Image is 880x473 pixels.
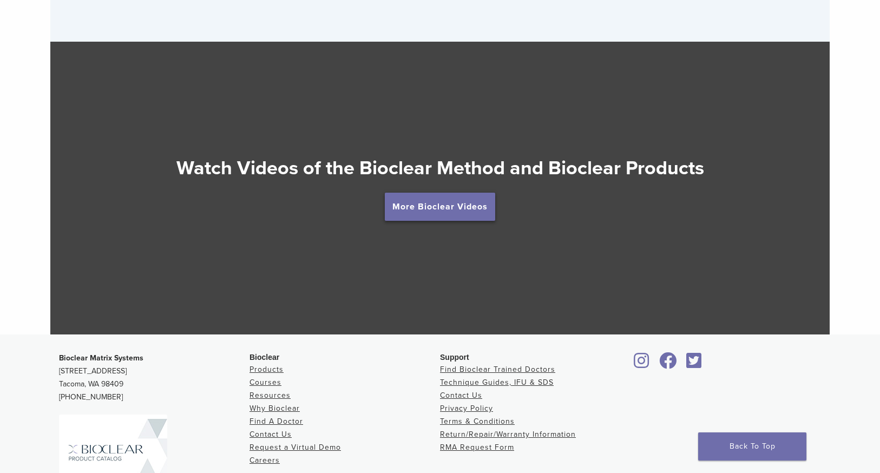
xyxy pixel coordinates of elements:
p: [STREET_ADDRESS] Tacoma, WA 98409 [PHONE_NUMBER] [59,352,249,404]
a: Return/Repair/Warranty Information [440,430,576,439]
a: More Bioclear Videos [385,193,495,221]
span: Support [440,353,469,362]
a: Find A Doctor [249,417,303,426]
a: Bioclear [682,359,705,370]
a: Courses [249,378,281,387]
h2: Watch Videos of the Bioclear Method and Bioclear Products [50,155,830,181]
a: Find Bioclear Trained Doctors [440,365,555,374]
a: Contact Us [249,430,292,439]
strong: Bioclear Matrix Systems [59,353,143,363]
a: Products [249,365,284,374]
a: Request a Virtual Demo [249,443,341,452]
a: Why Bioclear [249,404,300,413]
a: Contact Us [440,391,482,400]
a: Terms & Conditions [440,417,515,426]
a: Privacy Policy [440,404,493,413]
a: RMA Request Form [440,443,514,452]
a: Back To Top [698,432,806,461]
a: Technique Guides, IFU & SDS [440,378,554,387]
a: Bioclear [631,359,653,370]
a: Resources [249,391,291,400]
a: Careers [249,456,280,465]
a: Bioclear [655,359,680,370]
span: Bioclear [249,353,279,362]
